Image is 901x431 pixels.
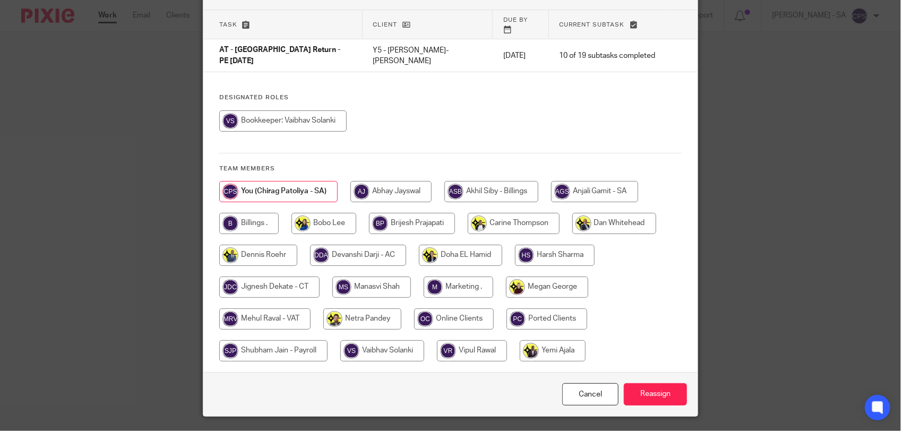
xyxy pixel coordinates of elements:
[560,22,625,28] span: Current subtask
[624,383,687,406] input: Reassign
[219,165,682,173] h4: Team members
[219,47,340,65] span: AT - [GEOGRAPHIC_DATA] Return - PE [DATE]
[219,22,237,28] span: Task
[503,50,538,61] p: [DATE]
[503,17,528,23] span: Due by
[219,93,682,102] h4: Designated Roles
[548,39,666,72] td: 10 of 19 subtasks completed
[373,22,398,28] span: Client
[562,383,619,406] a: Close this dialog window
[373,45,482,67] p: Y5 - [PERSON_NAME]-[PERSON_NAME]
